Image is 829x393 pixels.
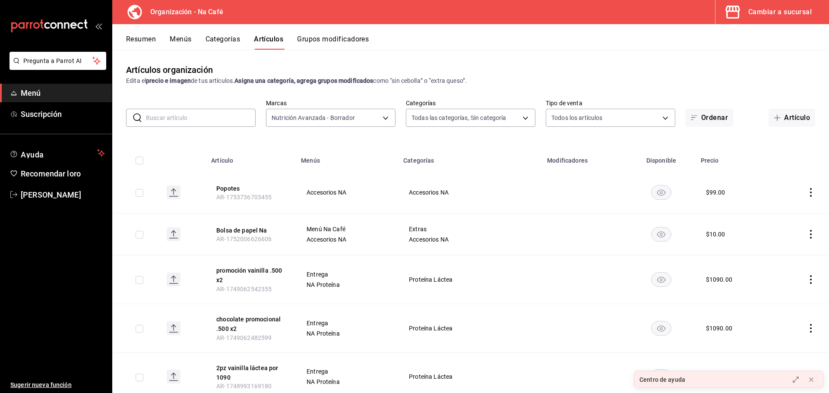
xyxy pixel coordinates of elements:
font: Nutrición Avanzada - Borrador [272,114,355,121]
font: Entrega [307,271,328,278]
font: Entrega [307,320,328,327]
font: Categorías [406,99,436,106]
button: Ordenar [686,109,733,127]
font: NA Proteína [307,330,340,337]
font: $ [706,276,709,283]
font: 10.00 [709,231,725,238]
font: Categorías [403,157,434,164]
font: Proteína Láctea [409,373,452,380]
font: 1090.00 [709,325,732,332]
font: Proteína Láctea [409,325,452,332]
font: 1090.00 [709,276,732,283]
font: precio e imagen [146,77,191,84]
button: Artículo [769,109,815,127]
font: Pregunta a Parrot AI [23,57,82,64]
font: Menús [301,157,320,164]
font: Artículo [211,157,233,164]
button: editar-ubicación-del-producto [216,225,285,235]
font: Accesorios NA [409,189,449,196]
font: Organización - Na Café [150,8,223,16]
font: Ordenar [701,113,728,122]
font: AR-1749062542355 [216,286,272,292]
font: Grupos modificadores [297,35,369,43]
font: Ayuda [21,150,44,159]
font: AR-1752006626606 [216,236,272,242]
font: Menú [21,88,41,97]
button: disponibilidad-producto [651,369,671,384]
font: $ [706,325,709,332]
font: 99.00 [709,189,725,196]
font: Artículo [784,113,810,122]
font: Popotes [216,185,240,192]
font: Menú Na Café [307,226,345,233]
font: Centro de ayuda [639,376,685,383]
font: Edita el [126,77,146,84]
font: Artículos organización [126,65,213,75]
font: Recomendar loro [21,169,81,178]
button: comportamiento [807,275,815,284]
button: editar-ubicación-del-producto [216,314,285,333]
button: Pregunta a Parrot AI [9,52,106,70]
font: Tipo de venta [546,99,582,106]
font: [PERSON_NAME] [21,190,81,199]
font: Cambiar a sucursal [748,8,812,16]
font: $ [706,231,709,238]
button: disponibilidad-producto [651,272,671,287]
font: promoción vainilla .500 x2 [216,267,282,284]
font: Marcas [266,99,287,106]
font: AR-1749062482599 [216,334,272,341]
font: Todos los artículos [551,114,603,121]
font: chocolate promocional .500 x2 [216,316,281,333]
button: disponibilidad-producto [651,321,671,336]
font: Artículos [254,35,283,43]
button: abrir_cajón_menú [95,22,102,29]
button: editar-ubicación-del-producto [216,266,285,285]
font: Todas las categorías, Sin categoría [411,114,506,121]
font: Accesorios NA [307,236,346,243]
font: Modificadores [547,157,588,164]
div: pestañas de navegación [126,35,829,50]
font: Disponible [646,157,677,164]
font: Sugerir nueva función [10,381,72,388]
font: Categorías [206,35,240,43]
font: AR-1748993169180 [216,383,272,390]
font: como “sin cebolla” o “extra queso”. [373,77,467,84]
button: comportamiento [807,324,815,333]
font: Accesorios NA [307,189,346,196]
font: Resumen [126,35,156,43]
button: editar-ubicación-del-producto [216,363,285,382]
font: Menús [170,35,191,43]
font: 2pz vainilla láctea por 1090 [216,365,278,381]
font: Asigna una categoría, agrega grupos modificados [234,77,373,84]
a: Pregunta a Parrot AI [6,63,106,72]
font: AR-1753736703455 [216,194,272,201]
font: Proteína Láctea [409,276,452,283]
button: comportamiento [807,230,815,239]
font: $ [706,189,709,196]
button: editar-ubicación-del-producto [216,183,285,193]
font: Entrega [307,368,328,375]
font: NA Proteína [307,378,340,385]
font: NA Proteína [307,281,340,288]
button: disponibilidad-producto [651,227,671,242]
font: Precio [701,157,719,164]
font: Accesorios NA [409,236,449,243]
font: de tus artículos. [191,77,234,84]
font: Extras [409,226,427,233]
font: Suscripción [21,110,62,119]
font: Bolsa de papel Na [216,227,267,234]
input: Buscar artículo [146,109,256,126]
button: comportamiento [807,188,815,197]
button: disponibilidad-producto [651,185,671,200]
